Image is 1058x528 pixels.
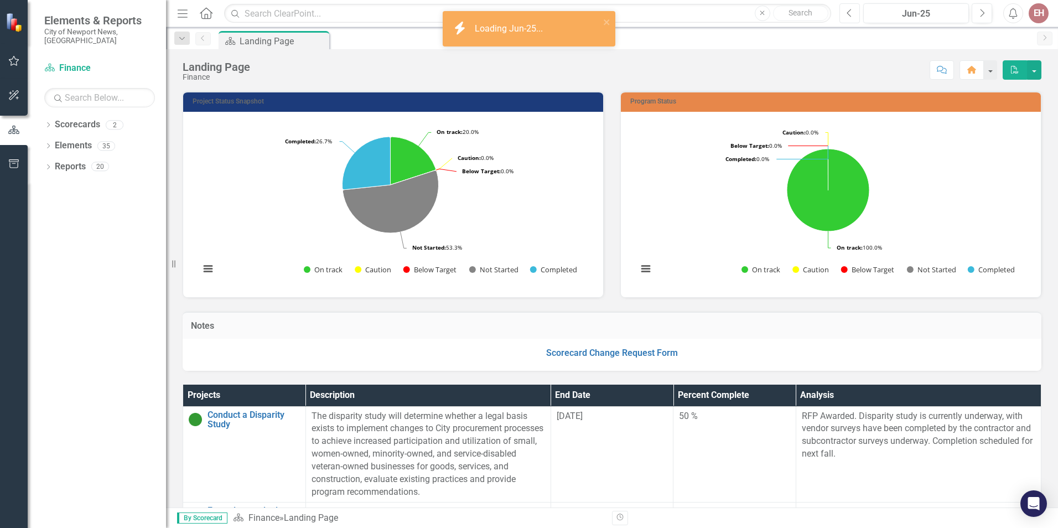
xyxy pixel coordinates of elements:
[233,512,604,525] div: »
[462,167,501,175] tspan: Below Target:
[480,265,518,275] text: Not Started
[183,73,250,81] div: Finance
[907,265,956,275] button: Show Not Started
[194,120,587,286] svg: Interactive chart
[458,154,494,162] text: 0.0%
[106,120,123,130] div: 2
[787,149,869,231] path: On track, 3.
[725,155,769,163] text: 0.0%
[240,34,326,48] div: Landing Page
[789,8,812,17] span: Search
[285,137,316,145] tspan: Completed:
[546,348,678,358] a: Scorecard Change Request Form
[248,513,279,523] a: Finance
[782,128,818,136] text: 0.0%
[557,411,583,421] span: [DATE]
[44,27,155,45] small: City of Newport News, [GEOGRAPHIC_DATA]
[343,170,438,233] path: Not Started, 8.
[200,261,216,277] button: View chart menu, Chart
[55,139,92,152] a: Elements
[6,13,25,32] img: ClearPoint Strategy
[189,413,202,426] img: On Target
[730,142,782,149] text: 0.0%
[796,406,1041,502] td: Double-Click to Edit
[437,128,463,136] tspan: On track:
[44,14,155,27] span: Elements & Reports
[183,406,306,502] td: Double-Click to Edit Right Click for Context Menu
[630,98,1035,105] h3: Program Status
[1020,490,1047,517] div: Open Intercom Messenger
[312,410,545,499] p: The disparity study will determine whether a legal basis exists to implement changes to City proc...
[867,7,965,20] div: Jun-25
[285,137,332,145] text: 26.7%
[469,265,518,275] button: Show Not Started
[412,244,462,251] text: 53.3%
[968,265,1015,275] button: Show Completed
[97,141,115,151] div: 35
[208,410,300,429] a: Conduct a Disparity Study
[632,120,1024,286] svg: Interactive chart
[304,265,343,275] button: Show On track
[412,244,446,251] tspan: Not Started:
[741,265,780,275] button: Show On track
[403,265,457,275] button: Show Below Target
[1029,3,1049,23] button: EH
[730,142,769,149] tspan: Below Target:
[802,410,1035,460] p: RFP Awarded. Disparity study is currently underway, with vendor surveys have been completed by th...
[193,98,598,105] h3: Project Status Snapshot
[841,265,895,275] button: Show Below Target
[183,61,250,73] div: Landing Page
[782,128,806,136] tspan: Caution:
[390,137,435,185] path: On track, 3.
[679,410,790,423] div: 50 %
[773,6,828,21] button: Search
[557,506,583,517] span: [DATE]
[462,167,514,175] text: 0.0%
[437,128,479,136] text: 20.0%
[530,265,577,275] button: Show Completed
[725,155,756,163] tspan: Completed:
[55,161,86,173] a: Reports
[792,265,829,275] button: Show Caution
[355,265,391,275] button: Show Caution
[837,244,863,251] tspan: On track:
[638,261,654,277] button: View chart menu, Chart
[44,62,155,75] a: Finance
[224,4,831,23] input: Search ClearPoint...
[475,23,546,35] div: Loading Jun-25...
[673,406,796,502] td: Double-Click to Edit
[458,154,481,162] tspan: Caution:
[55,118,100,131] a: Scorecards
[917,265,956,275] text: Not Started
[44,88,155,107] input: Search Below...
[284,513,338,523] div: Landing Page
[177,513,227,524] span: By Scorecard
[863,3,969,23] button: Jun-25
[91,162,109,172] div: 20
[343,137,391,190] path: Completed, 4.
[837,244,882,251] text: 100.0%
[679,506,790,519] div: 0 %
[632,120,1030,286] div: Chart. Highcharts interactive chart.
[194,120,592,286] div: Chart. Highcharts interactive chart.
[191,321,1033,331] h3: Notes
[603,15,611,28] button: close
